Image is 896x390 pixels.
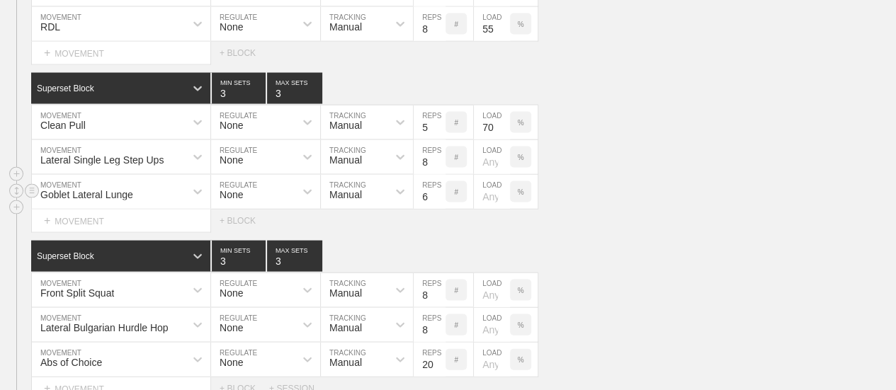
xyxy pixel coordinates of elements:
[518,188,524,196] p: %
[329,21,362,33] div: Manual
[474,308,510,342] input: Any
[518,356,524,364] p: %
[31,210,211,233] div: MOVEMENT
[40,154,164,166] div: Lateral Single Leg Step Ups
[329,120,362,131] div: Manual
[518,154,524,161] p: %
[220,357,243,368] div: None
[518,287,524,294] p: %
[44,47,50,59] span: +
[37,251,94,261] div: Superset Block
[518,321,524,329] p: %
[267,73,322,104] input: None
[44,214,50,226] span: +
[474,140,510,174] input: Any
[474,343,510,377] input: Any
[220,216,269,226] div: + BLOCK
[825,322,896,390] iframe: Chat Widget
[220,48,269,58] div: + BLOCK
[329,322,362,333] div: Manual
[518,119,524,127] p: %
[40,287,114,299] div: Front Split Squat
[454,21,458,28] p: #
[267,241,322,272] input: None
[220,189,243,200] div: None
[454,287,458,294] p: #
[220,120,243,131] div: None
[474,7,510,41] input: Any
[220,21,243,33] div: None
[40,189,133,200] div: Goblet Lateral Lunge
[220,322,243,333] div: None
[454,188,458,196] p: #
[40,357,102,368] div: Abs of Choice
[474,175,510,209] input: Any
[454,356,458,364] p: #
[454,119,458,127] p: #
[454,154,458,161] p: #
[474,273,510,307] input: Any
[37,84,94,93] div: Superset Block
[40,322,169,333] div: Lateral Bulgarian Hurdle Hop
[329,154,362,166] div: Manual
[474,105,510,139] input: Any
[329,287,362,299] div: Manual
[220,154,243,166] div: None
[220,287,243,299] div: None
[329,189,362,200] div: Manual
[31,42,211,65] div: MOVEMENT
[518,21,524,28] p: %
[40,21,60,33] div: RDL
[40,120,86,131] div: Clean Pull
[329,357,362,368] div: Manual
[454,321,458,329] p: #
